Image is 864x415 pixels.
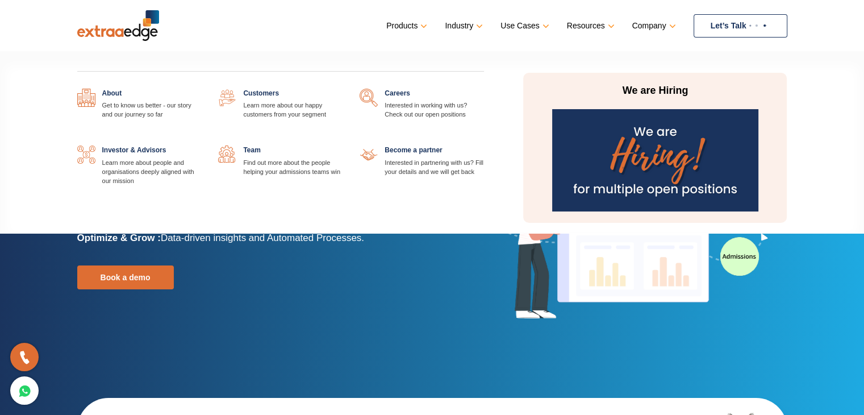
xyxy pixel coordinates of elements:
[548,84,762,98] p: We are Hiring
[445,18,481,34] a: Industry
[77,233,161,243] b: Optimize & Grow :
[161,233,364,243] span: Data-driven insights and Automated Processes.
[632,18,674,34] a: Company
[500,18,546,34] a: Use Cases
[386,18,425,34] a: Products
[694,14,787,38] a: Let’s Talk
[77,265,174,289] a: Book a demo
[567,18,612,34] a: Resources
